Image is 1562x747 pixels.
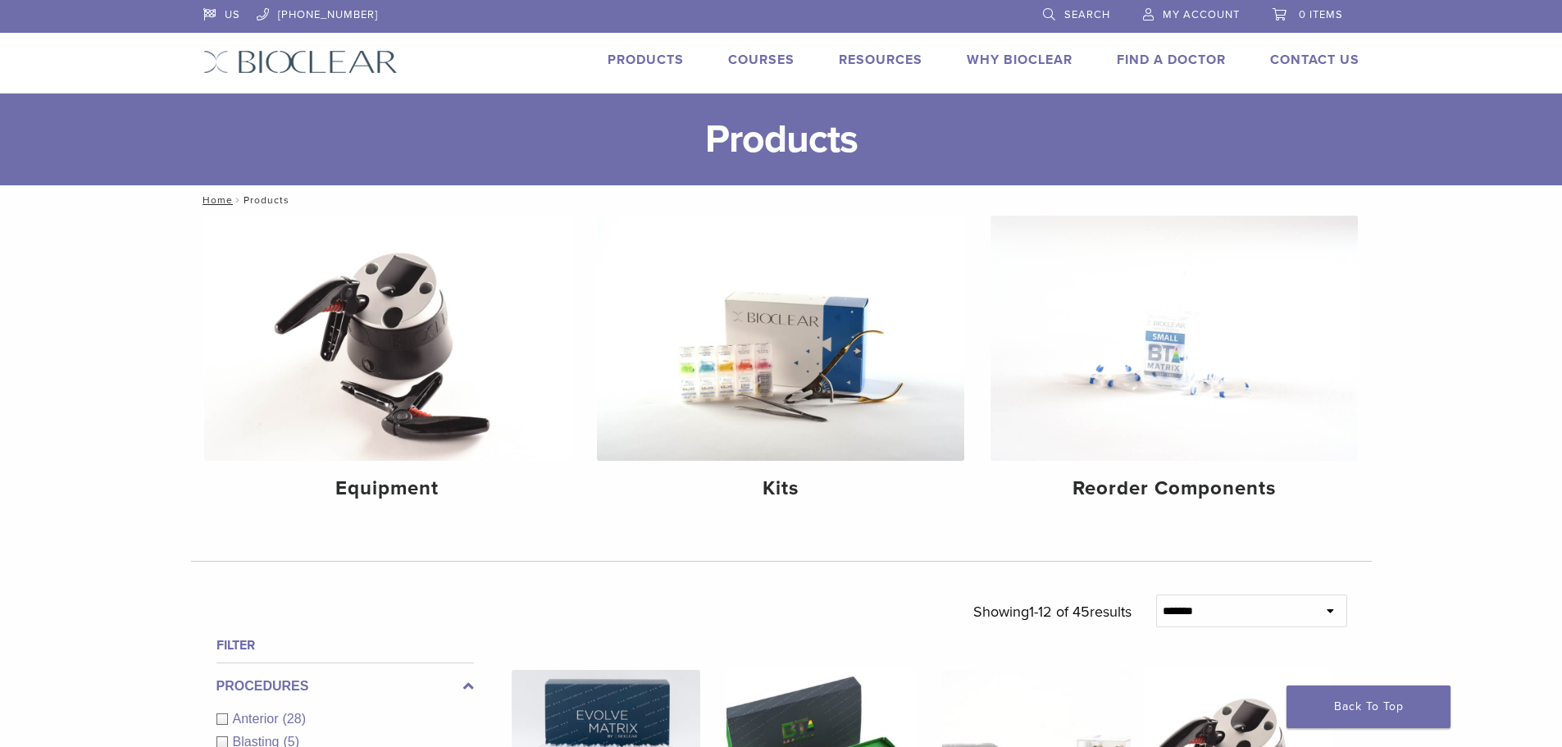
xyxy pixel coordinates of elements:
[597,216,964,461] img: Kits
[283,712,306,726] span: (28)
[191,185,1372,215] nav: Products
[233,712,283,726] span: Anterior
[204,216,572,514] a: Equipment
[233,196,244,204] span: /
[967,52,1072,68] a: Why Bioclear
[216,676,474,696] label: Procedures
[1163,8,1240,21] span: My Account
[839,52,922,68] a: Resources
[1270,52,1359,68] a: Contact Us
[216,635,474,655] h4: Filter
[1029,603,1090,621] span: 1-12 of 45
[990,216,1358,514] a: Reorder Components
[597,216,964,514] a: Kits
[203,50,398,74] img: Bioclear
[204,216,572,461] img: Equipment
[198,194,233,206] a: Home
[990,216,1358,461] img: Reorder Components
[1004,474,1345,503] h4: Reorder Components
[973,594,1132,629] p: Showing results
[608,52,684,68] a: Products
[1299,8,1343,21] span: 0 items
[728,52,795,68] a: Courses
[217,474,558,503] h4: Equipment
[1064,8,1110,21] span: Search
[1117,52,1226,68] a: Find A Doctor
[1286,686,1450,728] a: Back To Top
[610,474,951,503] h4: Kits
